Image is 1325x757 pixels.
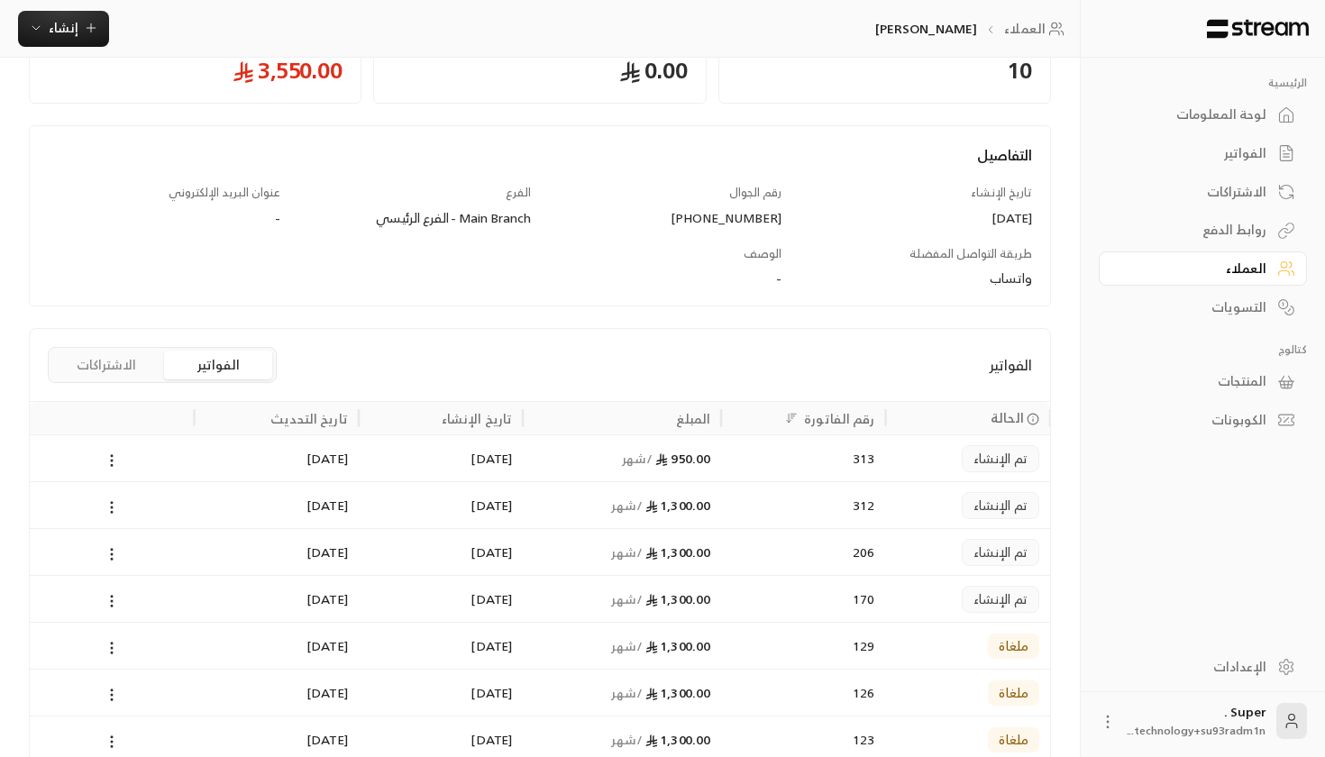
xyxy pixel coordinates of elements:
[732,529,874,575] div: 206
[298,269,781,287] div: -
[1121,144,1266,162] div: الفواتير
[370,482,512,528] div: [DATE]
[1099,213,1307,248] a: روابط الدفع
[1099,342,1307,357] p: كتالوج
[1128,703,1266,739] div: Super .
[999,637,1028,655] span: ملغاة
[1099,136,1307,171] a: الفواتير
[205,435,347,481] div: [DATE]
[622,447,653,470] span: / شهر
[534,623,710,669] div: 1,300.00
[973,543,1028,561] span: تم الإنشاء
[732,623,874,669] div: 129
[744,243,781,264] span: الوصف
[298,209,531,227] div: Main Branch - الفرع الرئيسي
[1099,364,1307,399] a: المنتجات
[442,407,512,430] div: تاريخ الإنشاء
[991,408,1024,427] span: الحالة
[1121,183,1266,201] div: الاشتراكات
[973,497,1028,515] span: تم الإنشاء
[534,529,710,575] div: 1,300.00
[990,267,1032,289] span: واتساب
[370,529,512,575] div: [DATE]
[48,56,343,85] span: 3,550.00
[737,56,1032,85] span: 10
[370,670,512,716] div: [DATE]
[732,435,874,481] div: 313
[205,623,347,669] div: [DATE]
[205,529,347,575] div: [DATE]
[164,351,272,379] button: الفواتير
[611,634,643,657] span: / شهر
[804,407,874,430] div: رقم الفاتورة
[611,588,643,610] span: / شهر
[1099,289,1307,324] a: التسويات
[1099,76,1307,90] p: الرئيسية
[370,435,512,481] div: [DATE]
[1121,298,1266,316] div: التسويات
[1099,403,1307,438] a: الكوبونات
[875,20,978,38] p: [PERSON_NAME]
[973,450,1028,468] span: تم الإنشاء
[534,482,710,528] div: 1,300.00
[370,576,512,622] div: [DATE]
[370,623,512,669] div: [DATE]
[1099,97,1307,132] a: لوحة المعلومات
[392,56,687,85] span: 0.00
[971,182,1032,203] span: تاريخ الإنشاء
[611,681,643,704] span: / شهر
[732,576,874,622] div: 170
[875,20,1071,38] nav: breadcrumb
[611,728,643,751] span: / شهر
[1205,19,1311,39] img: Logo
[1121,658,1266,676] div: الإعدادات
[48,209,280,227] div: -
[205,576,347,622] div: [DATE]
[1099,251,1307,287] a: العملاء
[989,354,1032,376] span: الفواتير
[732,482,874,528] div: 312
[1004,20,1070,38] a: العملاء
[506,182,531,203] span: الفرع
[1121,260,1266,278] div: العملاء
[1099,174,1307,209] a: الاشتراكات
[611,494,643,516] span: / شهر
[18,11,109,47] button: إنشاء
[1121,411,1266,429] div: الكوبونات
[205,670,347,716] div: [DATE]
[781,407,802,429] button: Sort
[732,670,874,716] div: 126
[1128,721,1266,740] span: technology+su93radm1n...
[1099,649,1307,684] a: الإعدادات
[534,576,710,622] div: 1,300.00
[534,435,710,481] div: 950.00
[973,590,1028,608] span: تم الإنشاء
[1121,105,1266,123] div: لوحة المعلومات
[1121,221,1266,239] div: روابط الدفع
[611,541,643,563] span: / شهر
[549,209,781,227] div: [PHONE_NUMBER]
[800,209,1032,227] div: [DATE]
[1121,372,1266,390] div: المنتجات
[999,731,1028,749] span: ملغاة
[999,684,1028,702] span: ملغاة
[169,182,280,203] span: عنوان البريد الإلكتروني
[205,482,347,528] div: [DATE]
[270,407,348,430] div: تاريخ التحديث
[534,670,710,716] div: 1,300.00
[49,16,78,39] span: إنشاء
[729,182,781,203] span: رقم الجوال
[52,351,160,379] button: الاشتراكات
[977,142,1032,168] span: التفاصيل
[909,243,1032,264] span: طريقة التواصل المفضلة
[676,407,710,430] div: المبلغ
